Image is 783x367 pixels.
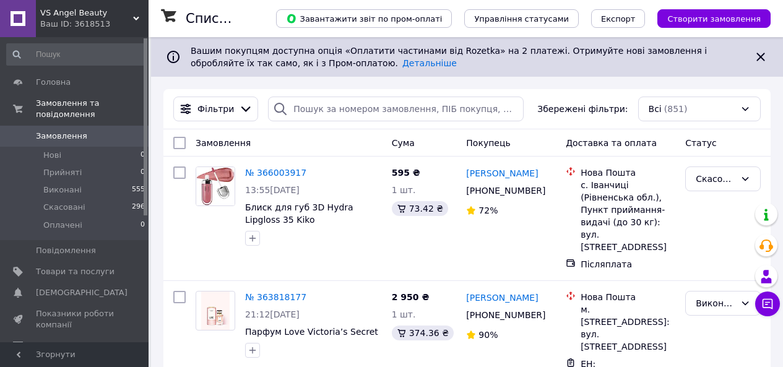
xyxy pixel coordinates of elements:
[392,201,448,216] div: 73.42 ₴
[132,184,145,196] span: 555
[196,166,235,206] a: Фото товару
[268,97,524,121] input: Пошук за номером замовлення, ПІБ покупця, номером телефону, Email, номером накладної
[196,167,235,205] img: Фото товару
[667,14,761,24] span: Створити замовлення
[36,245,96,256] span: Повідомлення
[466,167,538,179] a: [PERSON_NAME]
[566,138,657,148] span: Доставка та оплата
[466,291,538,304] a: [PERSON_NAME]
[591,9,646,28] button: Експорт
[36,308,115,330] span: Показники роботи компанії
[601,14,636,24] span: Експорт
[392,168,420,178] span: 595 ₴
[392,292,430,302] span: 2 950 ₴
[478,205,498,215] span: 72%
[191,46,707,68] span: Вашим покупцям доступна опція «Оплатити частинами від Rozetka» на 2 платежі. Отримуйте нові замов...
[245,292,306,302] a: № 363818177
[696,172,735,186] div: Скасовано
[581,291,675,303] div: Нова Пошта
[6,43,146,66] input: Пошук
[43,150,61,161] span: Нові
[43,220,82,231] span: Оплачені
[276,9,452,28] button: Завантажити звіт по пром-оплаті
[196,291,235,330] a: Фото товару
[286,13,442,24] span: Завантажити звіт по пром-оплаті
[186,11,311,26] h1: Список замовлень
[464,9,579,28] button: Управління статусами
[36,266,115,277] span: Товари та послуги
[392,138,415,148] span: Cума
[196,138,251,148] span: Замовлення
[43,184,82,196] span: Виконані
[581,303,675,353] div: м. [STREET_ADDRESS]: вул. [STREET_ADDRESS]
[43,202,85,213] span: Скасовані
[40,7,133,19] span: VS Angel Beauty
[245,185,300,195] span: 13:55[DATE]
[537,103,628,115] span: Збережені фільтри:
[141,220,145,231] span: 0
[36,341,68,352] span: Відгуки
[581,166,675,179] div: Нова Пошта
[141,150,145,161] span: 0
[474,14,569,24] span: Управління статусами
[245,168,306,178] a: № 366003917
[657,9,771,28] button: Створити замовлення
[392,326,454,340] div: 374.36 ₴
[36,77,71,88] span: Головна
[201,291,230,330] img: Фото товару
[197,103,234,115] span: Фільтри
[664,104,688,114] span: (851)
[649,103,662,115] span: Всі
[464,182,546,199] div: [PHONE_NUMBER]
[755,291,780,316] button: Чат з покупцем
[392,185,416,195] span: 1 шт.
[685,138,717,148] span: Статус
[696,296,735,310] div: Виконано
[464,306,546,324] div: [PHONE_NUMBER]
[402,58,457,68] a: Детальніше
[466,138,510,148] span: Покупець
[40,19,149,30] div: Ваш ID: 3618513
[132,202,145,213] span: 296
[36,287,128,298] span: [DEMOGRAPHIC_DATA]
[43,167,82,178] span: Прийняті
[141,167,145,178] span: 0
[245,202,353,237] a: Блиск для губ 3D Hydra Lipgloss 35 Kiko [GEOGRAPHIC_DATA]
[36,98,149,120] span: Замовлення та повідомлення
[478,330,498,340] span: 90%
[36,131,87,142] span: Замовлення
[581,179,675,253] div: с. Іванчиці (Рівненська обл.), Пункт приймання-видачі (до 30 кг): вул. [STREET_ADDRESS]
[245,327,378,337] a: Парфум Love Victoria’s Secret
[645,13,771,23] a: Створити замовлення
[392,309,416,319] span: 1 шт.
[245,309,300,319] span: 21:12[DATE]
[581,258,675,270] div: Післяплата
